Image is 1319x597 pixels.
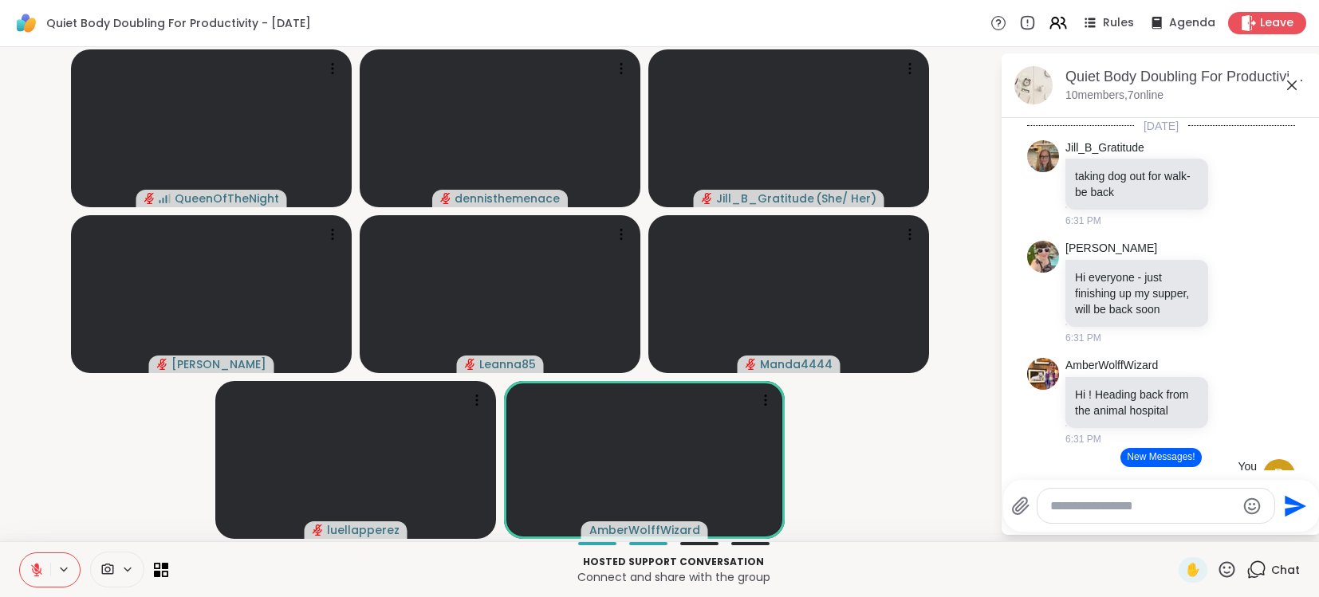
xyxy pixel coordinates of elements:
[816,190,876,206] span: ( She/ Her )
[1134,118,1188,134] span: [DATE]
[1185,560,1201,579] span: ✋
[746,359,757,370] span: audio-muted
[1271,562,1300,578] span: Chat
[1065,241,1157,257] a: [PERSON_NAME]
[46,15,311,31] span: Quiet Body Doubling For Productivity - [DATE]
[1065,88,1163,104] p: 10 members, 7 online
[1027,241,1059,273] img: https://sharewell-space-live.sfo3.digitaloceanspaces.com/user-generated/3bf5b473-6236-4210-9da2-3...
[716,190,814,206] span: Jill_B_Gratitude
[1027,358,1059,390] img: https://sharewell-space-live.sfo3.digitaloceanspaces.com/user-generated/9a5601ee-7e1f-42be-b53e-4...
[479,356,536,372] span: Leanna85
[1242,497,1262,516] button: Emoji picker
[327,522,400,538] span: luellapperez
[171,356,266,372] span: [PERSON_NAME]
[465,359,476,370] span: audio-muted
[178,569,1169,585] p: Connect and share with the group
[760,356,833,372] span: Manda4444
[13,10,40,37] img: ShareWell Logomark
[1065,432,1101,446] span: 6:31 PM
[1065,358,1158,374] a: AmberWolffWizard
[1065,140,1144,156] a: Jill_B_Gratitude
[1050,498,1236,514] textarea: Type your message
[1075,168,1199,200] p: taking dog out for walk- be back
[1275,488,1311,524] button: Send
[178,555,1169,569] p: Hosted support conversation
[175,190,279,206] span: QueenOfTheNight
[1260,15,1293,31] span: Leave
[1103,15,1134,31] span: Rules
[1238,459,1257,475] h4: You
[455,190,560,206] span: dennisthemenace
[702,193,713,204] span: audio-muted
[589,522,700,538] span: AmberWolffWizard
[1274,464,1285,485] span: d
[1120,448,1201,467] button: New Messages!
[1065,67,1308,87] div: Quiet Body Doubling For Productivity - [DATE]
[1014,66,1053,104] img: Quiet Body Doubling For Productivity - Thursday, Oct 09
[313,524,324,536] span: audio-muted
[157,359,168,370] span: audio-muted
[144,193,156,204] span: audio-muted
[1075,269,1199,317] p: Hi everyone - just finishing up my supper, will be back soon
[1065,331,1101,345] span: 6:31 PM
[1075,387,1199,418] p: Hi ! Heading back from the animal hospital
[440,193,451,204] span: audio-muted
[1169,15,1215,31] span: Agenda
[1065,214,1101,228] span: 6:31 PM
[1027,140,1059,172] img: https://sharewell-space-live.sfo3.digitaloceanspaces.com/user-generated/2564abe4-c444-4046-864b-7...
